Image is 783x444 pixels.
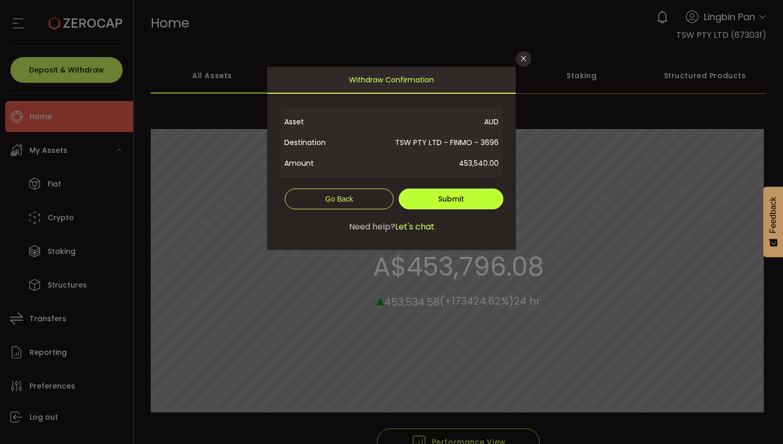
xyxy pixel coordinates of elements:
[763,187,783,257] button: Feedback - Show survey
[395,221,434,233] span: Let's chat
[660,332,783,444] iframe: Chat Widget
[350,153,499,174] span: 453,540.00
[350,111,499,132] span: AUD
[349,67,434,93] span: Withdraw Confirmation
[349,221,395,233] span: Need help?
[267,67,516,250] div: dialog
[769,197,778,233] span: Feedback
[325,195,353,203] span: Go Back
[284,153,350,174] span: Amount
[285,189,394,209] button: Go Back
[284,111,350,132] span: Asset
[516,51,531,67] button: Close
[438,194,464,204] span: Submit
[350,132,499,153] span: TSW PTY LTD - FINMO - 3696
[399,189,503,209] button: Submit
[284,132,350,153] span: Destination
